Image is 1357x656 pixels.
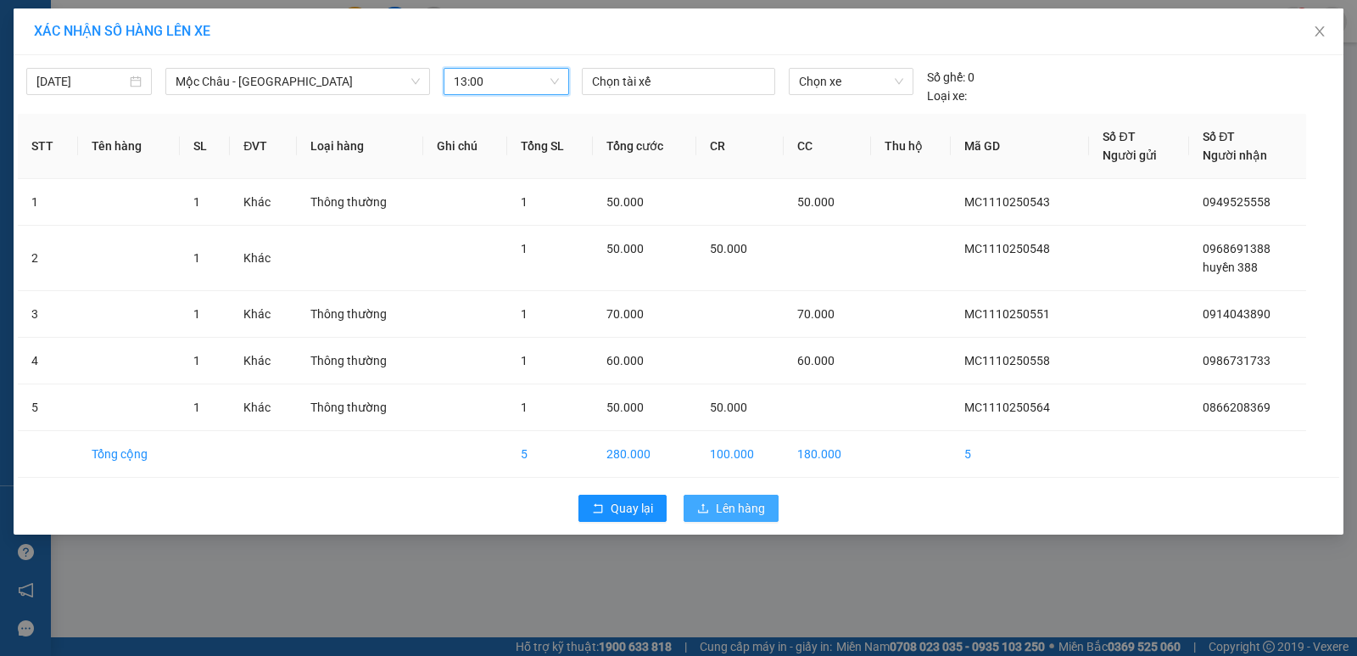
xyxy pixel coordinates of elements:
th: CR [696,114,784,179]
th: Mã GD [951,114,1089,179]
td: 1 [18,179,78,226]
th: Thu hộ [871,114,951,179]
th: Tổng SL [507,114,594,179]
span: 1 [193,251,200,265]
button: uploadLên hàng [684,495,779,522]
td: 2 [18,226,78,291]
span: 0866208369 [1203,401,1270,414]
span: Chọn xe [799,69,903,94]
span: 1 [521,195,528,209]
td: 5 [18,384,78,431]
span: 50.000 [606,242,644,255]
span: 0914043890 [1203,307,1270,321]
span: Loại xe: [927,87,967,105]
span: 50.000 [710,242,747,255]
button: Close [1296,8,1343,56]
span: Lên hàng [716,499,765,518]
span: rollback [592,502,604,516]
span: huyền 388 [1203,261,1258,274]
td: 280.000 [593,431,695,478]
span: MC1110250564 [964,401,1050,414]
span: 70.000 [606,307,644,321]
span: 50.000 [797,195,835,209]
span: 50.000 [606,401,644,414]
div: 0 [927,68,974,87]
span: Người gửi [1103,149,1157,162]
td: Tổng cộng [78,431,180,478]
td: 3 [18,291,78,338]
button: rollbackQuay lại [578,495,667,522]
span: 70.000 [797,307,835,321]
th: Tên hàng [78,114,180,179]
span: Số ĐT [1103,130,1135,143]
th: Loại hàng [297,114,424,179]
span: Mộc Châu - Hà Nội [176,69,420,94]
td: Thông thường [297,384,424,431]
span: MC1110250543 [964,195,1050,209]
span: 1 [193,195,200,209]
span: Người nhận [1203,149,1267,162]
th: STT [18,114,78,179]
span: 13:00 [454,69,559,94]
td: Thông thường [297,338,424,384]
span: 1 [521,307,528,321]
span: 1 [193,401,200,414]
th: ĐVT [230,114,297,179]
td: 4 [18,338,78,384]
span: MC1110250551 [964,307,1050,321]
span: MC1110250548 [964,242,1050,255]
span: Quay lại [611,499,653,518]
th: CC [784,114,871,179]
span: 1 [193,354,200,367]
th: SL [180,114,230,179]
span: 60.000 [797,354,835,367]
td: Khác [230,384,297,431]
td: 180.000 [784,431,871,478]
span: 60.000 [606,354,644,367]
td: 100.000 [696,431,784,478]
td: Khác [230,338,297,384]
th: Ghi chú [423,114,506,179]
td: 5 [951,431,1089,478]
span: upload [697,502,709,516]
span: down [410,76,421,87]
span: 0949525558 [1203,195,1270,209]
td: Khác [230,179,297,226]
span: 1 [521,401,528,414]
span: close [1313,25,1326,38]
input: 11/10/2025 [36,72,126,91]
span: XÁC NHẬN SỐ HÀNG LÊN XE [34,23,210,39]
span: Số ghế: [927,68,965,87]
span: 50.000 [606,195,644,209]
span: MC1110250558 [964,354,1050,367]
span: 0986731733 [1203,354,1270,367]
span: 1 [521,354,528,367]
td: Thông thường [297,291,424,338]
span: 1 [193,307,200,321]
td: Khác [230,291,297,338]
span: 50.000 [710,401,747,414]
td: Thông thường [297,179,424,226]
th: Tổng cước [593,114,695,179]
span: Số ĐT [1203,130,1235,143]
td: Khác [230,226,297,291]
span: 1 [521,242,528,255]
td: 5 [507,431,594,478]
span: 0968691388 [1203,242,1270,255]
